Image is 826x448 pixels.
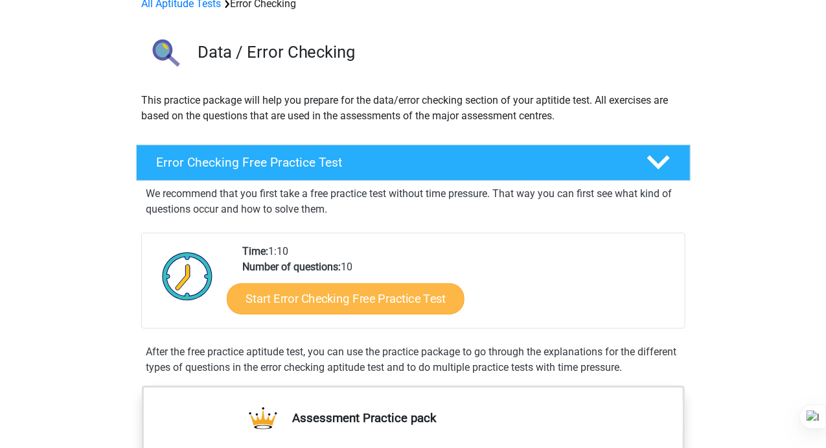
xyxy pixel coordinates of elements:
b: Time: [242,245,268,257]
p: This practice package will help you prepare for the data/error checking section of your aptitide ... [142,93,685,124]
a: Error Checking Free Practice Test [131,145,696,181]
a: Start Error Checking Free Practice Test [227,283,465,314]
img: error checking [137,27,192,82]
h4: Error Checking Free Practice Test [157,155,626,170]
h3: Data / Error Checking [198,42,680,62]
b: Number of questions: [242,261,341,273]
div: After the free practice aptitude test, you can use the practice package to go through the explana... [141,344,685,375]
p: We recommend that you first take a free practice test without time pressure. That way you can fir... [146,186,680,217]
div: 1:10 10 [233,244,684,328]
img: Clock [155,244,220,309]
